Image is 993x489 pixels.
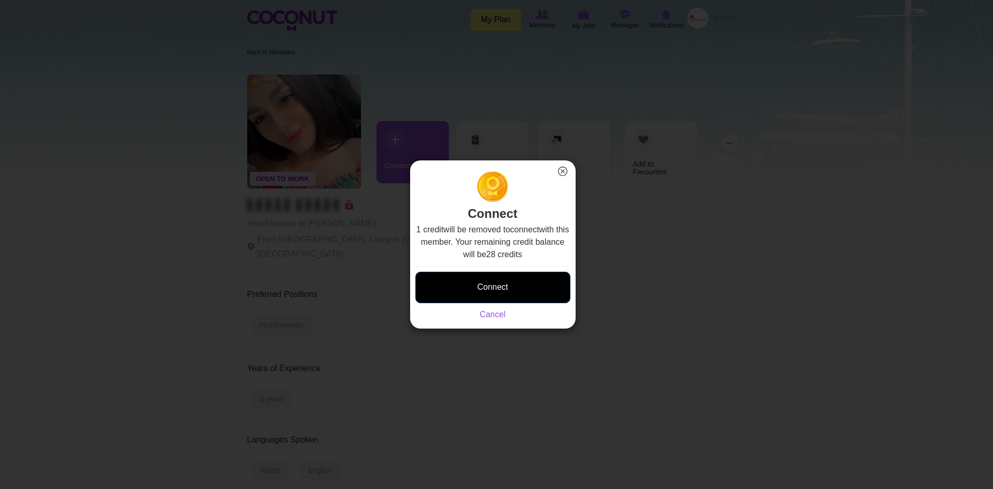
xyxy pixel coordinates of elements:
a: Cancel [480,310,506,319]
b: connect [510,225,539,234]
button: Connect [415,272,570,303]
div: will be removed to with this member. Your remaining credit balance will be [415,224,570,321]
b: 28 credits [486,250,522,259]
button: Close [556,165,569,178]
h2: Connect [415,171,570,223]
b: 1 credit [416,225,443,234]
